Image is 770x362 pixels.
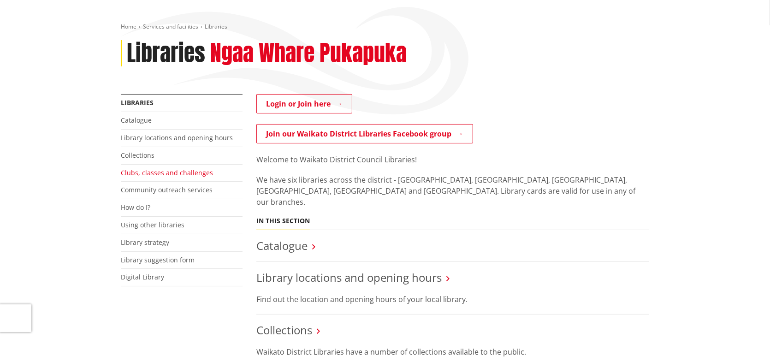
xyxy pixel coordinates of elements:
p: We have six libraries across the district - [GEOGRAPHIC_DATA], [GEOGRAPHIC_DATA], [GEOGRAPHIC_DAT... [256,174,649,208]
h1: Libraries [127,40,205,67]
span: Libraries [205,23,227,30]
h5: In this section [256,217,310,225]
a: Join our Waikato District Libraries Facebook group [256,124,473,143]
nav: breadcrumb [121,23,649,31]
span: ibrary cards are valid for use in any of our branches. [256,186,635,207]
a: Clubs, classes and challenges [121,168,213,177]
p: Waikato District Libraries have a number of collections available to the public. [256,346,649,357]
iframe: Messenger Launcher [728,323,761,356]
a: Library locations and opening hours [121,133,233,142]
p: Welcome to Waikato District Council Libraries! [256,154,649,165]
a: Services and facilities [143,23,198,30]
a: Community outreach services [121,185,213,194]
a: Home [121,23,136,30]
a: Library suggestion form [121,255,195,264]
a: Libraries [121,98,154,107]
a: How do I? [121,203,150,212]
a: Library locations and opening hours [256,270,442,285]
a: Collections [256,322,312,338]
a: Library strategy [121,238,169,247]
a: Login or Join here [256,94,352,113]
a: Digital Library [121,273,164,281]
a: Using other libraries [121,220,184,229]
a: Collections [121,151,154,160]
p: Find out the location and opening hours of your local library. [256,294,649,305]
h2: Ngaa Whare Pukapuka [210,40,407,67]
a: Catalogue [256,238,308,253]
a: Catalogue [121,116,152,125]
